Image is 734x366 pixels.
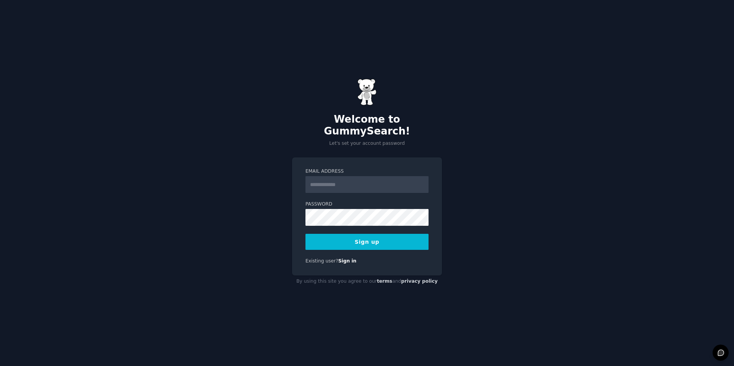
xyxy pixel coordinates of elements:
div: By using this site you agree to our and [292,275,442,288]
label: Email Address [305,168,429,175]
a: privacy policy [401,279,438,284]
button: Sign up [305,234,429,250]
label: Password [305,201,429,208]
a: Sign in [338,258,357,264]
img: Gummy Bear [357,79,377,105]
h2: Welcome to GummySearch! [292,113,442,138]
a: terms [377,279,392,284]
span: Existing user? [305,258,338,264]
p: Let's set your account password [292,140,442,147]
